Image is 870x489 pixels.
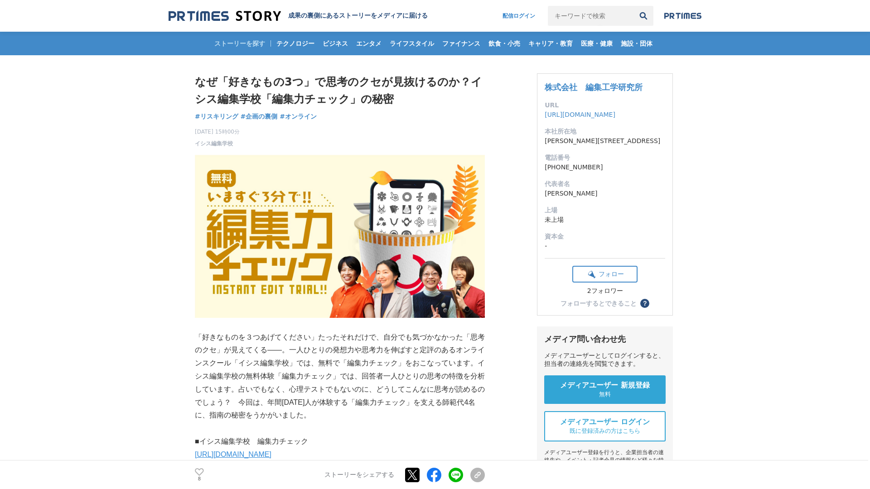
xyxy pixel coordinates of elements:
a: エンタメ [353,32,385,55]
span: 飲食・小売 [485,39,524,48]
dt: 本社所在地 [545,127,665,136]
a: 施設・団体 [617,32,656,55]
img: thumbnail_16603570-a315-11f0-9420-dbc182b1518c.png [195,155,485,318]
a: ライフスタイル [386,32,438,55]
span: キャリア・教育 [525,39,576,48]
a: イシス編集学校 [195,139,233,148]
a: #オンライン [280,112,317,121]
h1: なぜ「好きなもの3つ」で思考のクセが見抜けるのか？イシス編集学校「編集力チェック」の秘密 [195,73,485,108]
dt: 電話番号 [545,153,665,163]
span: 既に登録済みの方はこちら [570,427,640,435]
button: フォロー [572,266,638,283]
span: 医療・健康 [577,39,616,48]
span: テクノロジー [273,39,318,48]
a: 株式会社 編集工学研究所 [545,82,643,92]
a: キャリア・教育 [525,32,576,55]
button: ？ [640,299,649,308]
a: メディアユーザー ログイン 既に登録済みの方はこちら [544,411,666,441]
a: [URL][DOMAIN_NAME] [195,451,271,458]
a: #企画の裏側 [241,112,278,121]
span: ？ [642,300,648,307]
div: メディアユーザーとしてログインすると、担当者の連絡先を閲覧できます。 [544,352,666,368]
p: ■イシス編集学校 編集力チェック [195,435,485,448]
span: 施設・団体 [617,39,656,48]
p: 「好きなものを３つあげてください」たったそれだけで、自分でも気づかなかった「思考のクセ」が見えてくる――。一人ひとりの発想力や思考力を伸ばすと定評のあるオンラインスクール「イシス編集学校」では、... [195,331,485,422]
a: 配信ログイン [493,6,544,26]
a: ファイナンス [439,32,484,55]
span: ファイナンス [439,39,484,48]
dt: URL [545,101,665,110]
a: 医療・健康 [577,32,616,55]
dd: [PHONE_NUMBER] [545,163,665,172]
a: テクノロジー [273,32,318,55]
div: メディア問い合わせ先 [544,334,666,345]
span: ビジネス [319,39,352,48]
img: 成果の裏側にあるストーリーをメディアに届ける [169,10,281,22]
span: [DATE] 15時00分 [195,128,240,136]
div: フォローするとできること [561,300,637,307]
a: メディアユーザー 新規登録 無料 [544,375,666,404]
span: ライフスタイル [386,39,438,48]
dd: [PERSON_NAME][STREET_ADDRESS] [545,136,665,146]
dd: 未上場 [545,215,665,225]
img: prtimes [664,12,701,19]
a: 飲食・小売 [485,32,524,55]
dd: - [545,241,665,251]
span: メディアユーザー 新規登録 [560,381,650,390]
a: [URL][DOMAIN_NAME] [545,111,615,118]
span: 無料 [599,390,611,398]
a: #リスキリング [195,112,238,121]
div: 2フォロワー [572,287,638,295]
h2: 成果の裏側にあるストーリーをメディアに届ける [288,12,428,20]
a: 成果の裏側にあるストーリーをメディアに届ける 成果の裏側にあるストーリーをメディアに届ける [169,10,428,22]
span: エンタメ [353,39,385,48]
a: ビジネス [319,32,352,55]
dd: [PERSON_NAME] [545,189,665,198]
dt: 上場 [545,206,665,215]
input: キーワードで検索 [548,6,633,26]
button: 検索 [633,6,653,26]
p: ストーリーをシェアする [324,471,394,479]
dt: 資本金 [545,232,665,241]
p: 8 [195,477,204,481]
div: メディアユーザー登録を行うと、企業担当者の連絡先や、イベント・記者会見の情報など様々な特記情報を閲覧できます。 ※内容はストーリー・プレスリリースにより異なります。 [544,449,666,487]
dt: 代表者名 [545,179,665,189]
span: メディアユーザー ログイン [560,417,650,427]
